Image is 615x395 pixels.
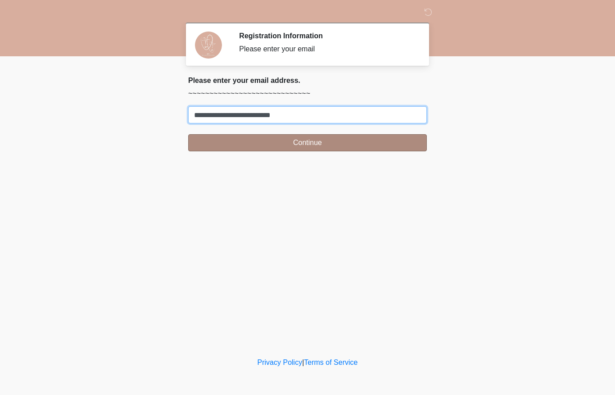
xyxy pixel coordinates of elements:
h2: Please enter your email address. [188,76,427,85]
button: Continue [188,134,427,151]
div: Please enter your email [239,44,413,54]
a: Terms of Service [304,359,357,366]
a: | [302,359,304,366]
a: Privacy Policy [258,359,303,366]
img: Agent Avatar [195,32,222,59]
img: DM Studio Logo [179,7,191,18]
h2: Registration Information [239,32,413,40]
p: ~~~~~~~~~~~~~~~~~~~~~~~~~~~~~ [188,88,427,99]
